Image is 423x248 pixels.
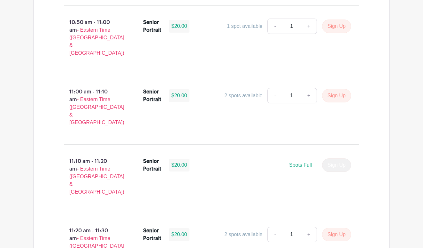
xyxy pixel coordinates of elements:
[322,228,351,241] button: Sign Up
[267,227,282,242] a: -
[69,97,124,125] span: - Eastern Time ([GEOGRAPHIC_DATA] & [GEOGRAPHIC_DATA])
[169,228,190,241] div: $20.00
[54,155,133,198] p: 11:10 am - 11:20 am
[143,19,161,34] div: Senior Portrait
[143,157,161,173] div: Senior Portrait
[143,227,161,242] div: Senior Portrait
[224,92,262,100] div: 2 spots available
[169,159,190,172] div: $20.00
[322,20,351,33] button: Sign Up
[169,20,190,33] div: $20.00
[322,89,351,102] button: Sign Up
[289,162,312,168] span: Spots Full
[54,16,133,60] p: 10:50 am - 11:00 am
[69,27,124,56] span: - Eastern Time ([GEOGRAPHIC_DATA] & [GEOGRAPHIC_DATA])
[54,85,133,129] p: 11:00 am - 11:10 am
[267,88,282,103] a: -
[143,88,161,103] div: Senior Portrait
[301,227,317,242] a: +
[69,166,124,195] span: - Eastern Time ([GEOGRAPHIC_DATA] & [GEOGRAPHIC_DATA])
[169,89,190,102] div: $20.00
[227,22,262,30] div: 1 spot available
[301,19,317,34] a: +
[267,19,282,34] a: -
[301,88,317,103] a: +
[224,231,262,238] div: 2 spots available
